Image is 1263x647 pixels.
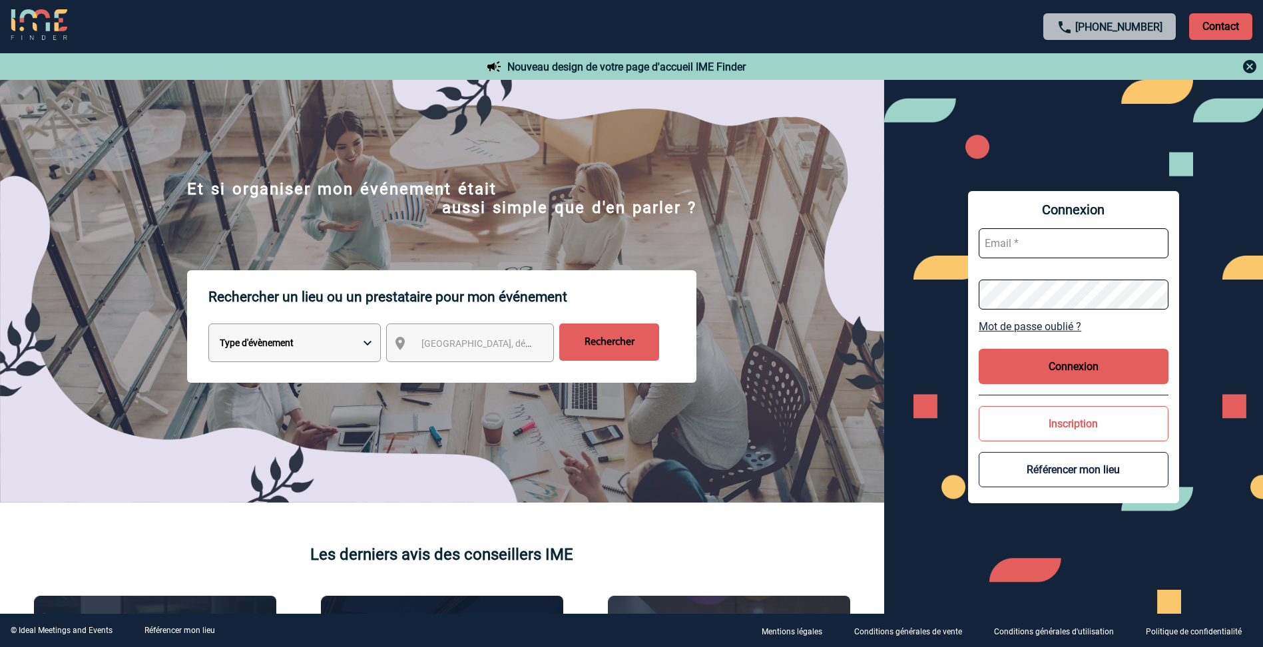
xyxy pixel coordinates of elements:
a: Politique de confidentialité [1135,624,1263,637]
p: Rechercher un lieu ou un prestataire pour mon événement [208,270,696,323]
a: Mot de passe oublié ? [979,320,1168,333]
p: Conditions générales de vente [854,627,962,636]
button: Référencer mon lieu [979,452,1168,487]
a: Conditions générales d'utilisation [983,624,1135,637]
span: Connexion [979,202,1168,218]
img: call-24-px.png [1057,19,1073,35]
button: Inscription [979,406,1168,441]
p: Mentions légales [762,627,822,636]
p: Contact [1189,13,1252,40]
input: Email * [979,228,1168,258]
button: Connexion [979,349,1168,384]
a: Référencer mon lieu [144,626,215,635]
p: Conditions générales d'utilisation [994,627,1114,636]
input: Rechercher [559,323,659,361]
span: [GEOGRAPHIC_DATA], département, région... [421,338,607,349]
p: Politique de confidentialité [1146,627,1242,636]
a: Conditions générales de vente [844,624,983,637]
div: © Ideal Meetings and Events [11,626,113,635]
a: Mentions légales [751,624,844,637]
a: [PHONE_NUMBER] [1075,21,1162,33]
